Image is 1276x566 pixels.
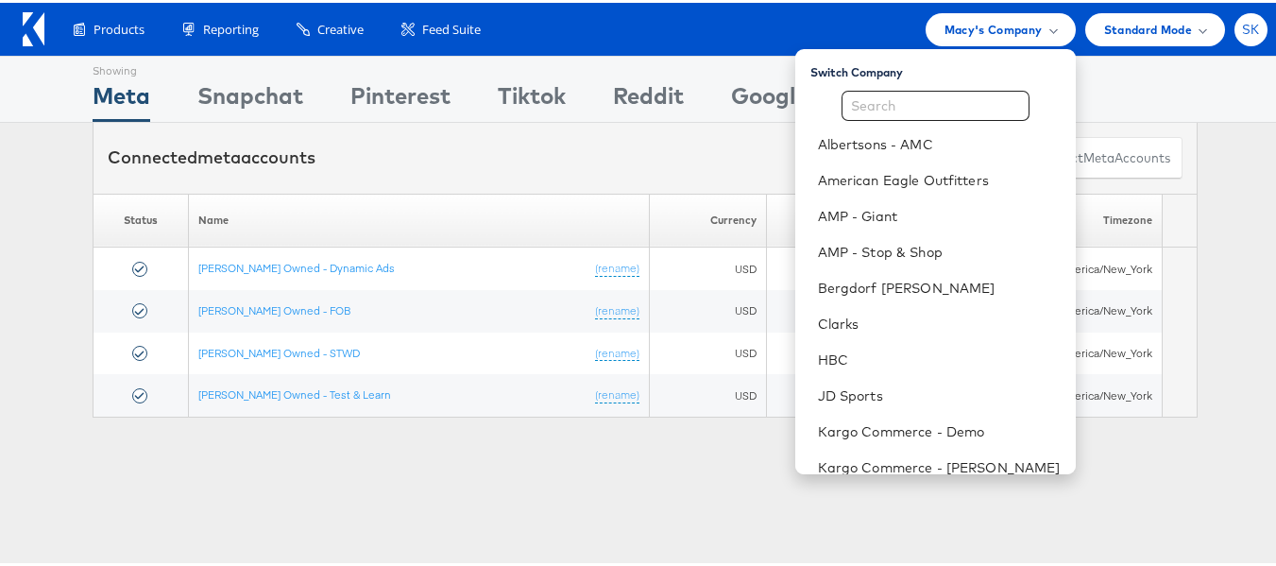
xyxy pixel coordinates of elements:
a: (rename) [595,300,639,317]
span: Creative [317,18,364,36]
a: HBC [818,348,1061,367]
span: meta [1083,146,1114,164]
th: ID [766,191,961,245]
div: Connected accounts [108,143,315,167]
div: Showing [93,54,150,77]
a: [PERSON_NAME] Owned - Dynamic Ads [198,258,395,272]
a: Albertsons - AMC [818,132,1061,151]
th: Name [188,191,649,245]
a: Clarks [818,312,1061,331]
div: Meta [93,77,150,119]
td: 368852893985312 [766,287,961,330]
th: Currency [649,191,766,245]
td: 472625240214517 [766,330,961,372]
span: SK [1242,21,1260,33]
span: Reporting [203,18,259,36]
span: Macy's Company [944,17,1043,37]
th: Status [94,191,189,245]
div: Tiktok [498,77,566,119]
span: Feed Suite [422,18,481,36]
td: 1219341154873153 [766,371,961,414]
a: Kargo Commerce - [PERSON_NAME] [818,455,1061,474]
div: Google [731,77,808,119]
input: Search [842,88,1029,118]
div: Reddit [613,77,684,119]
a: Kargo Commerce - Demo [818,420,1061,438]
a: (rename) [595,343,639,359]
div: Switch Company [810,54,1076,77]
a: (rename) [595,258,639,274]
div: Snapchat [197,77,303,119]
td: USD [649,371,766,414]
a: American Eagle Outfitters [818,168,1061,187]
span: Standard Mode [1104,17,1192,37]
a: AMP - Giant [818,204,1061,223]
a: [PERSON_NAME] Owned - STWD [198,343,360,357]
td: USD [649,330,766,372]
a: AMP - Stop & Shop [818,240,1061,259]
td: USD [649,245,766,287]
a: JD Sports [818,384,1061,403]
a: [PERSON_NAME] Owned - FOB [198,300,350,315]
span: Products [94,18,145,36]
div: Pinterest [350,77,451,119]
a: Bergdorf [PERSON_NAME] [818,276,1061,295]
a: (rename) [595,385,639,401]
td: 223898091642794 [766,245,961,287]
button: ConnectmetaAccounts [1020,134,1182,177]
a: [PERSON_NAME] Owned - Test & Learn [198,385,391,399]
span: meta [197,144,241,165]
td: USD [649,287,766,330]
